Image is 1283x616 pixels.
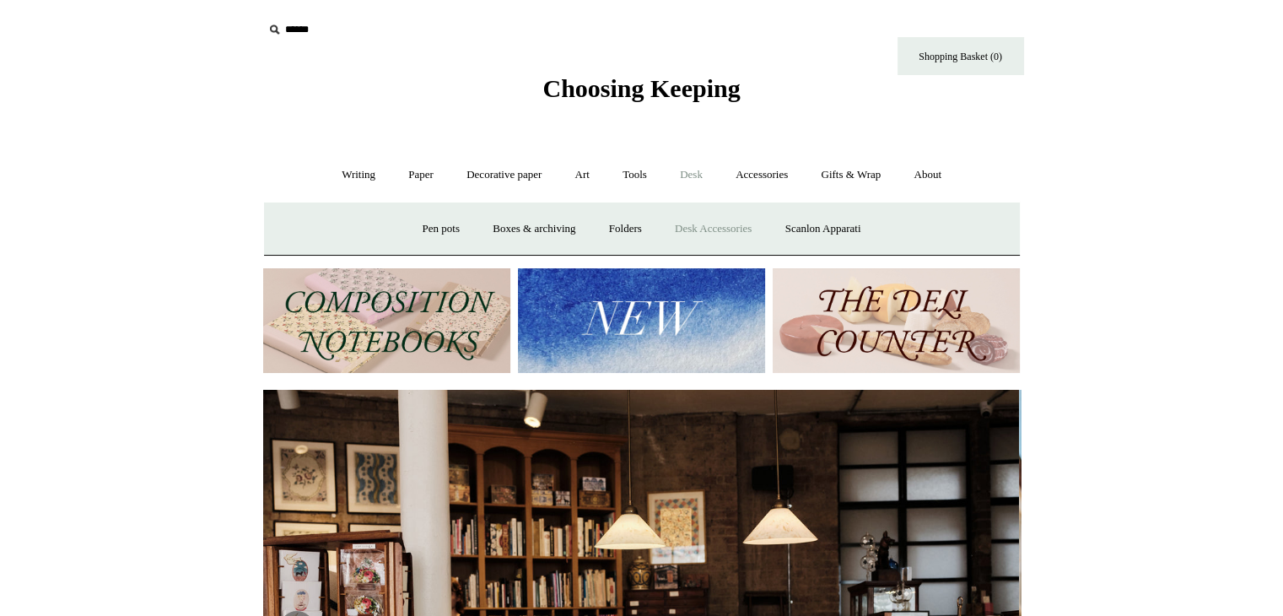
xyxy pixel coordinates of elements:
span: Choosing Keeping [542,74,740,102]
a: Shopping Basket (0) [898,37,1024,75]
a: Accessories [720,153,803,197]
a: Decorative paper [451,153,557,197]
a: Desk [665,153,718,197]
a: Choosing Keeping [542,88,740,100]
img: The Deli Counter [773,268,1020,374]
a: Folders [594,207,657,251]
a: Paper [393,153,449,197]
a: Scanlon Apparati [770,207,876,251]
a: Art [560,153,605,197]
a: Boxes & archiving [477,207,590,251]
a: About [898,153,957,197]
a: Writing [326,153,391,197]
a: Gifts & Wrap [806,153,896,197]
img: New.jpg__PID:f73bdf93-380a-4a35-bcfe-7823039498e1 [518,268,765,374]
a: Tools [607,153,662,197]
a: Pen pots [407,207,475,251]
img: 202302 Composition ledgers.jpg__PID:69722ee6-fa44-49dd-a067-31375e5d54ec [263,268,510,374]
a: Desk Accessories [660,207,767,251]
